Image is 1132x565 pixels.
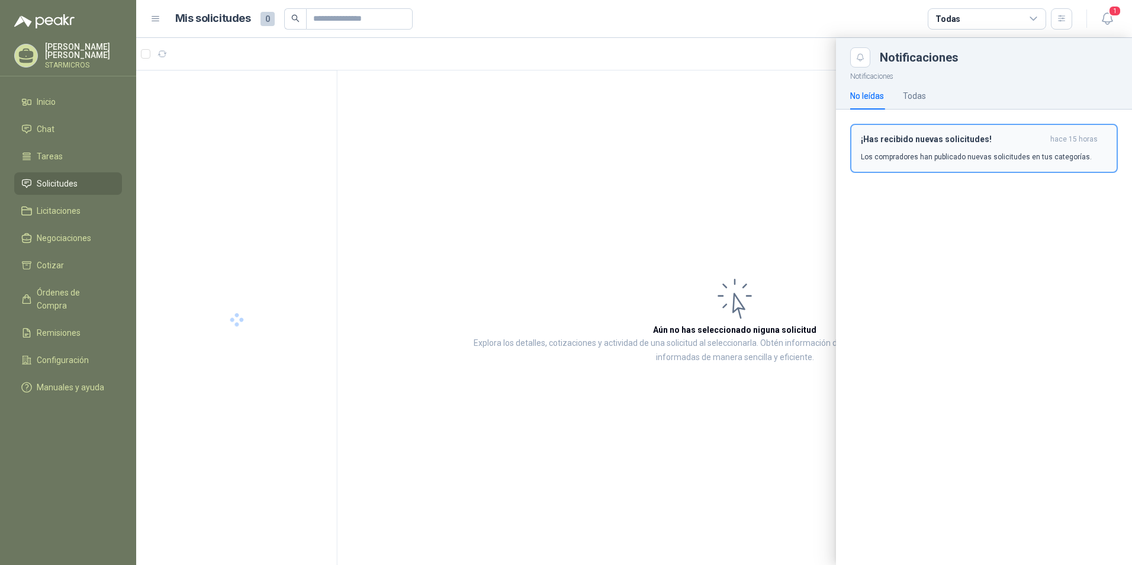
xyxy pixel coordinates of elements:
[37,259,64,272] span: Cotizar
[37,381,104,394] span: Manuales y ayuda
[14,376,122,399] a: Manuales y ayuda
[14,172,122,195] a: Solicitudes
[37,123,54,136] span: Chat
[175,10,251,27] h1: Mis solicitudes
[37,232,91,245] span: Negociaciones
[14,200,122,222] a: Licitaciones
[37,95,56,108] span: Inicio
[14,118,122,140] a: Chat
[880,52,1118,63] div: Notificaciones
[37,326,81,339] span: Remisiones
[935,12,960,25] div: Todas
[37,354,89,367] span: Configuración
[37,204,81,217] span: Licitaciones
[291,14,300,23] span: search
[14,254,122,277] a: Cotizar
[14,281,122,317] a: Órdenes de Compra
[45,43,122,59] p: [PERSON_NAME] [PERSON_NAME]
[14,145,122,168] a: Tareas
[1108,5,1121,17] span: 1
[1050,134,1098,145] span: hace 15 horas
[37,150,63,163] span: Tareas
[37,286,111,312] span: Órdenes de Compra
[45,62,122,69] p: STARMICROS
[1096,8,1118,30] button: 1
[14,227,122,249] a: Negociaciones
[37,177,78,190] span: Solicitudes
[861,134,1046,145] h3: ¡Has recibido nuevas solicitudes!
[850,124,1118,173] button: ¡Has recibido nuevas solicitudes!hace 15 horas Los compradores han publicado nuevas solicitudes e...
[850,89,884,102] div: No leídas
[903,89,926,102] div: Todas
[14,349,122,371] a: Configuración
[14,322,122,344] a: Remisiones
[836,68,1132,82] p: Notificaciones
[861,152,1092,162] p: Los compradores han publicado nuevas solicitudes en tus categorías.
[14,91,122,113] a: Inicio
[850,47,870,68] button: Close
[14,14,75,28] img: Logo peakr
[261,12,275,26] span: 0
